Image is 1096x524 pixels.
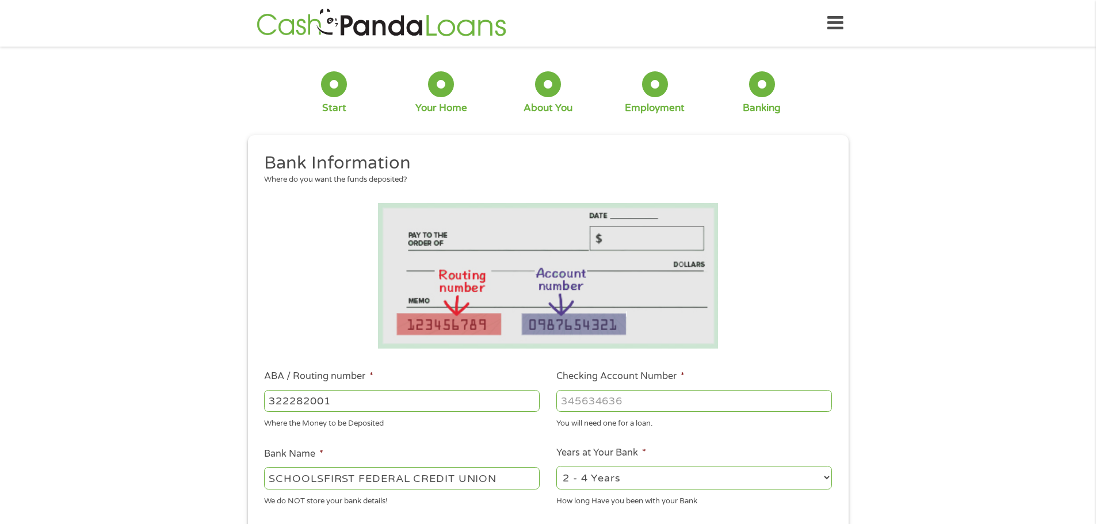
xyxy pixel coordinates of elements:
div: You will need one for a loan. [556,414,832,430]
label: Years at Your Bank [556,447,646,459]
input: 345634636 [556,390,832,412]
div: Where the Money to be Deposited [264,414,540,430]
div: About You [524,102,572,114]
div: Your Home [415,102,467,114]
div: How long Have you been with your Bank [556,491,832,507]
label: Bank Name [264,448,323,460]
div: Employment [625,102,685,114]
input: 263177916 [264,390,540,412]
img: Routing number location [378,203,719,349]
label: ABA / Routing number [264,370,373,383]
div: Start [322,102,346,114]
div: Where do you want the funds deposited? [264,174,823,186]
label: Checking Account Number [556,370,685,383]
div: We do NOT store your bank details! [264,491,540,507]
h2: Bank Information [264,152,823,175]
img: GetLoanNow Logo [253,7,510,40]
div: Banking [743,102,781,114]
